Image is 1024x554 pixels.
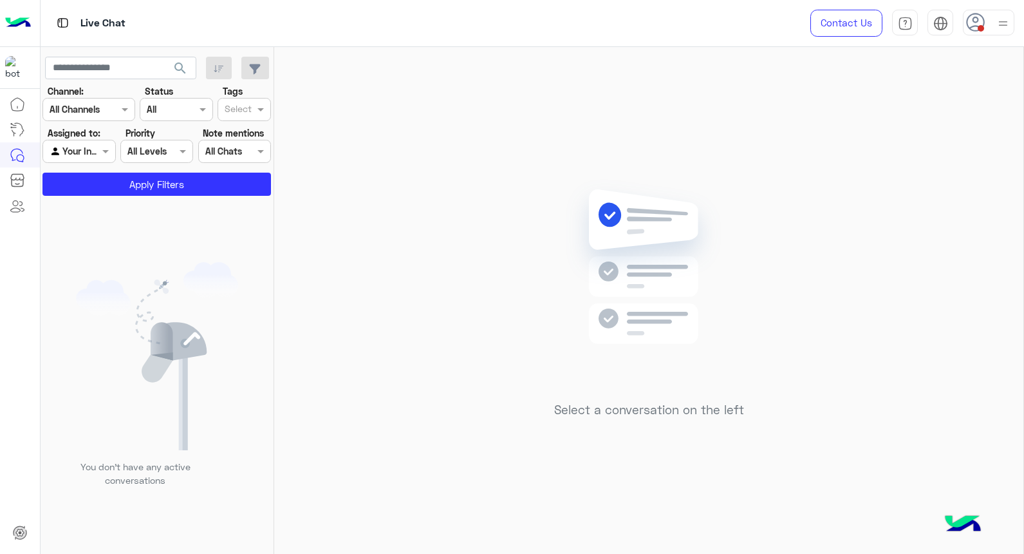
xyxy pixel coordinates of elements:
[48,84,84,98] label: Channel:
[145,84,173,98] label: Status
[995,15,1011,32] img: profile
[55,15,71,31] img: tab
[554,403,744,417] h5: Select a conversation on the left
[892,10,918,37] a: tab
[70,460,200,488] p: You don’t have any active conversations
[172,61,188,76] span: search
[898,16,913,31] img: tab
[223,84,243,98] label: Tags
[80,15,126,32] p: Live Chat
[940,502,985,548] img: hulul-logo.png
[5,10,31,37] img: Logo
[76,262,238,450] img: empty users
[203,126,264,140] label: Note mentions
[223,102,252,119] div: Select
[810,10,882,37] a: Contact Us
[556,179,742,393] img: no messages
[5,56,28,79] img: 1403182699927242
[42,173,271,196] button: Apply Filters
[165,57,196,84] button: search
[48,126,100,140] label: Assigned to:
[933,16,948,31] img: tab
[126,126,155,140] label: Priority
